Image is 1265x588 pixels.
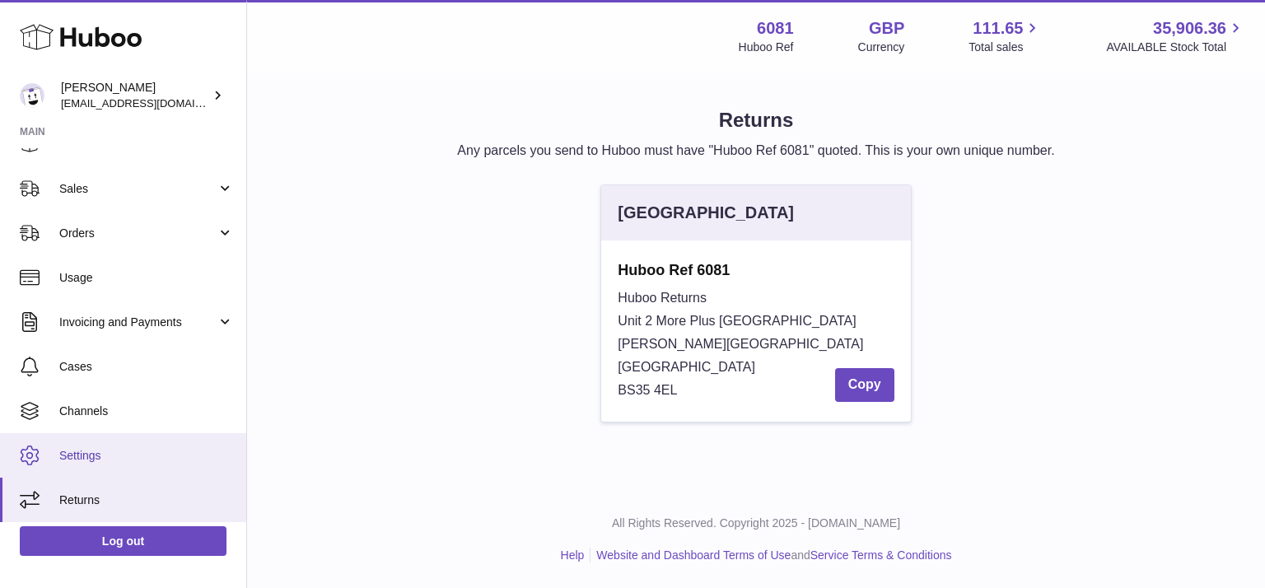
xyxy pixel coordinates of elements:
div: Currency [858,40,905,55]
div: Huboo Ref [739,40,794,55]
h1: Returns [273,107,1239,133]
span: [GEOGRAPHIC_DATA] [618,360,755,374]
span: [EMAIL_ADDRESS][DOMAIN_NAME] [61,96,242,110]
a: Log out [20,526,226,556]
span: Total sales [969,40,1042,55]
img: hello@pogsheadphones.com [20,83,44,108]
span: 35,906.36 [1153,17,1226,40]
span: Huboo Returns [618,291,707,305]
strong: GBP [869,17,904,40]
span: [PERSON_NAME][GEOGRAPHIC_DATA] [618,337,863,351]
a: 111.65 Total sales [969,17,1042,55]
a: Help [561,548,585,562]
div: [PERSON_NAME] [61,80,209,111]
strong: Huboo Ref 6081 [618,260,894,280]
li: and [590,548,951,563]
a: Service Terms & Conditions [810,548,952,562]
span: Sales [59,181,217,197]
div: [GEOGRAPHIC_DATA] [618,202,794,224]
a: Website and Dashboard Terms of Use [596,548,791,562]
p: All Rights Reserved. Copyright 2025 - [DOMAIN_NAME] [260,516,1252,531]
span: BS35 4EL [618,383,677,397]
a: 35,906.36 AVAILABLE Stock Total [1106,17,1245,55]
span: Returns [59,492,234,508]
span: Invoicing and Payments [59,315,217,330]
span: Usage [59,270,234,286]
span: Channels [59,404,234,419]
p: Any parcels you send to Huboo must have "Huboo Ref 6081" quoted. This is your own unique number. [273,142,1239,160]
span: 111.65 [973,17,1023,40]
span: Settings [59,448,234,464]
span: Cases [59,359,234,375]
span: Orders [59,226,217,241]
span: Unit 2 More Plus [GEOGRAPHIC_DATA] [618,314,856,328]
span: AVAILABLE Stock Total [1106,40,1245,55]
strong: 6081 [757,17,794,40]
button: Copy [835,368,894,402]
